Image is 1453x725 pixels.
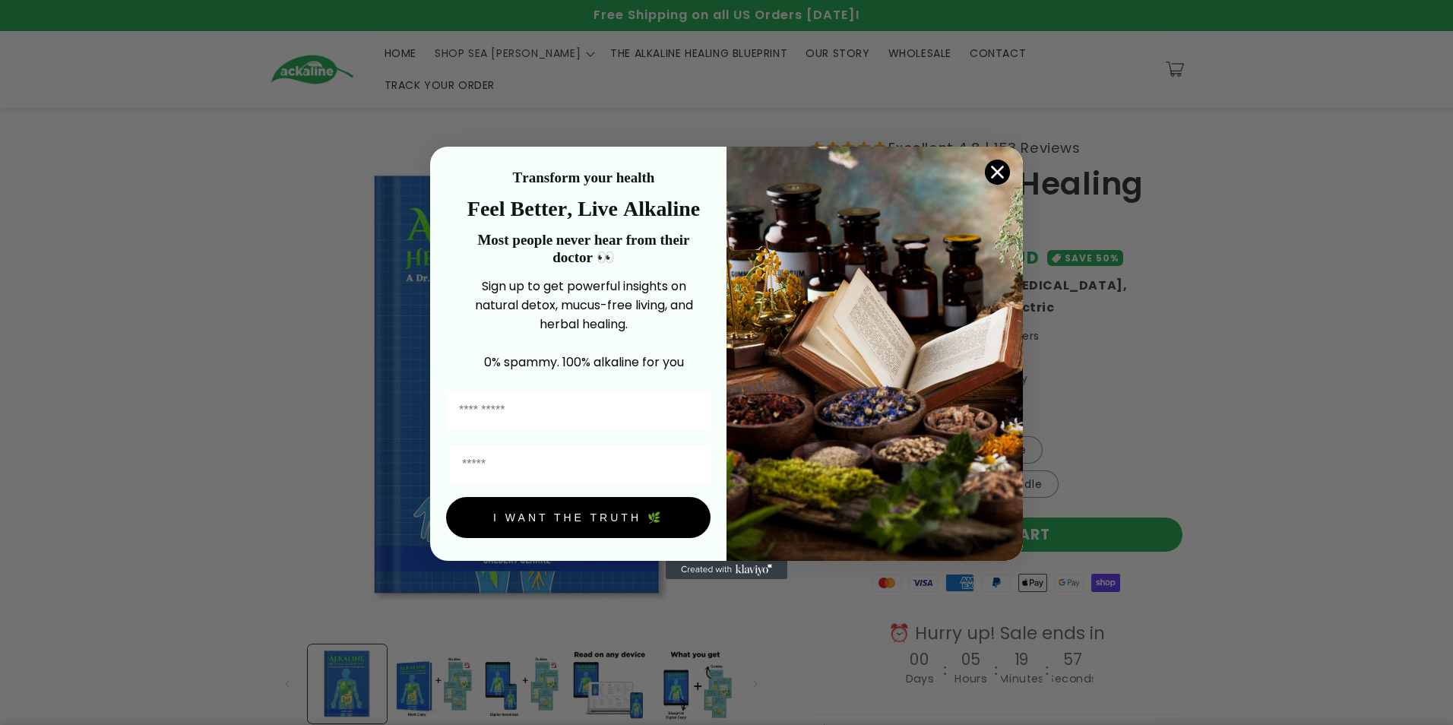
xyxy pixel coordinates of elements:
input: First Name [446,391,711,430]
strong: Most people never hear from their doctor 👀 [477,232,689,265]
p: Sign up to get powerful insights on natural detox, mucus-free living, and herbal healing. [457,277,711,334]
p: 0% spammy. 100% alkaline for you [457,353,711,372]
img: 4a4a186a-b914-4224-87c7-990d8ecc9bca.jpeg [726,147,1023,561]
button: I WANT THE TRUTH 🌿 [446,497,711,538]
a: Created with Klaviyo - opens in a new tab [666,561,787,579]
button: Close dialog [984,159,1011,185]
strong: Feel Better, Live Alkaline [467,197,700,220]
strong: Transform your health [513,169,655,185]
input: Email [449,445,711,484]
